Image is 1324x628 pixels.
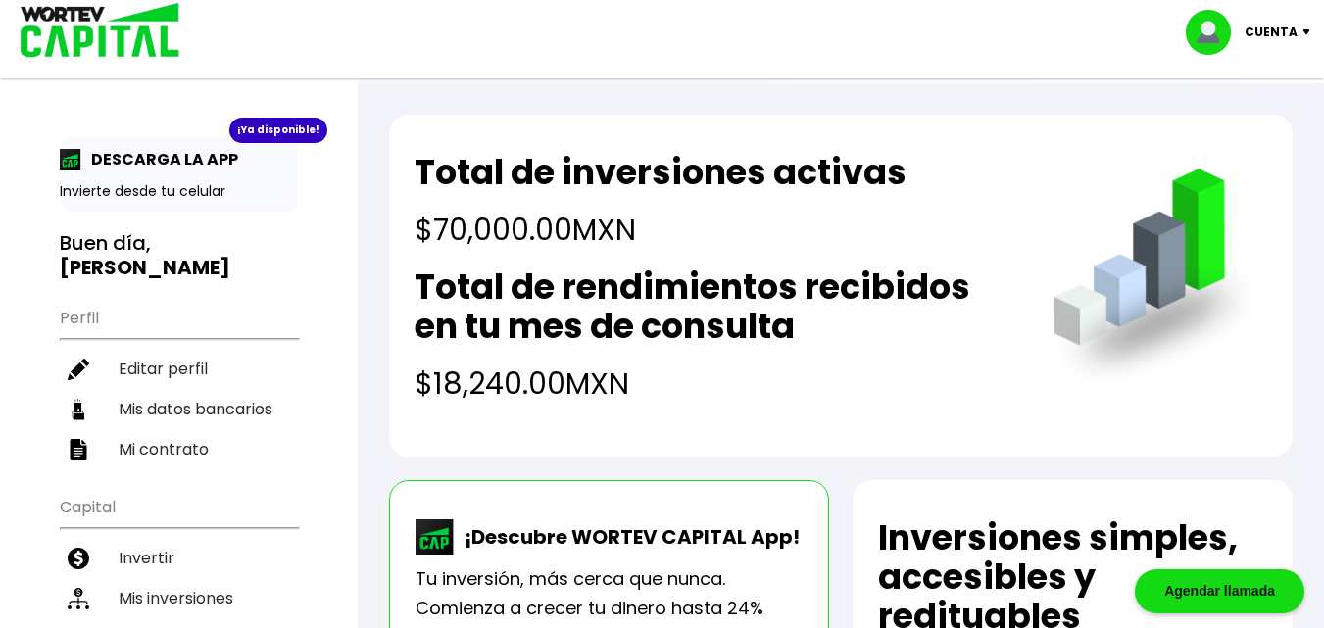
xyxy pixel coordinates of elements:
h4: $18,240.00 MXN [415,362,1014,406]
a: Editar perfil [60,349,298,389]
h2: Total de inversiones activas [415,153,907,192]
img: app-icon [60,149,81,170]
div: ¡Ya disponible! [229,118,327,143]
a: Mis datos bancarios [60,389,298,429]
a: Mi contrato [60,429,298,469]
h3: Buen día, [60,231,298,280]
div: Agendar llamada [1135,569,1304,613]
h4: $70,000.00 MXN [415,208,907,252]
img: invertir-icon.b3b967d7.svg [68,548,89,569]
p: Cuenta [1245,18,1298,47]
img: icon-down [1298,29,1324,35]
h2: Total de rendimientos recibidos en tu mes de consulta [415,267,1014,346]
img: inversiones-icon.6695dc30.svg [68,588,89,609]
p: Invierte desde tu celular [60,181,298,202]
p: ¡Descubre WORTEV CAPITAL App! [455,522,800,552]
a: Mis inversiones [60,578,298,618]
img: contrato-icon.f2db500c.svg [68,439,89,460]
b: [PERSON_NAME] [60,254,230,281]
p: DESCARGA LA APP [81,147,238,171]
img: profile-image [1186,10,1245,55]
img: wortev-capital-app-icon [416,519,455,555]
a: Invertir [60,538,298,578]
img: grafica.516fef24.png [1045,169,1267,391]
img: datos-icon.10cf9172.svg [68,399,89,420]
img: editar-icon.952d3147.svg [68,359,89,380]
ul: Perfil [60,296,298,469]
